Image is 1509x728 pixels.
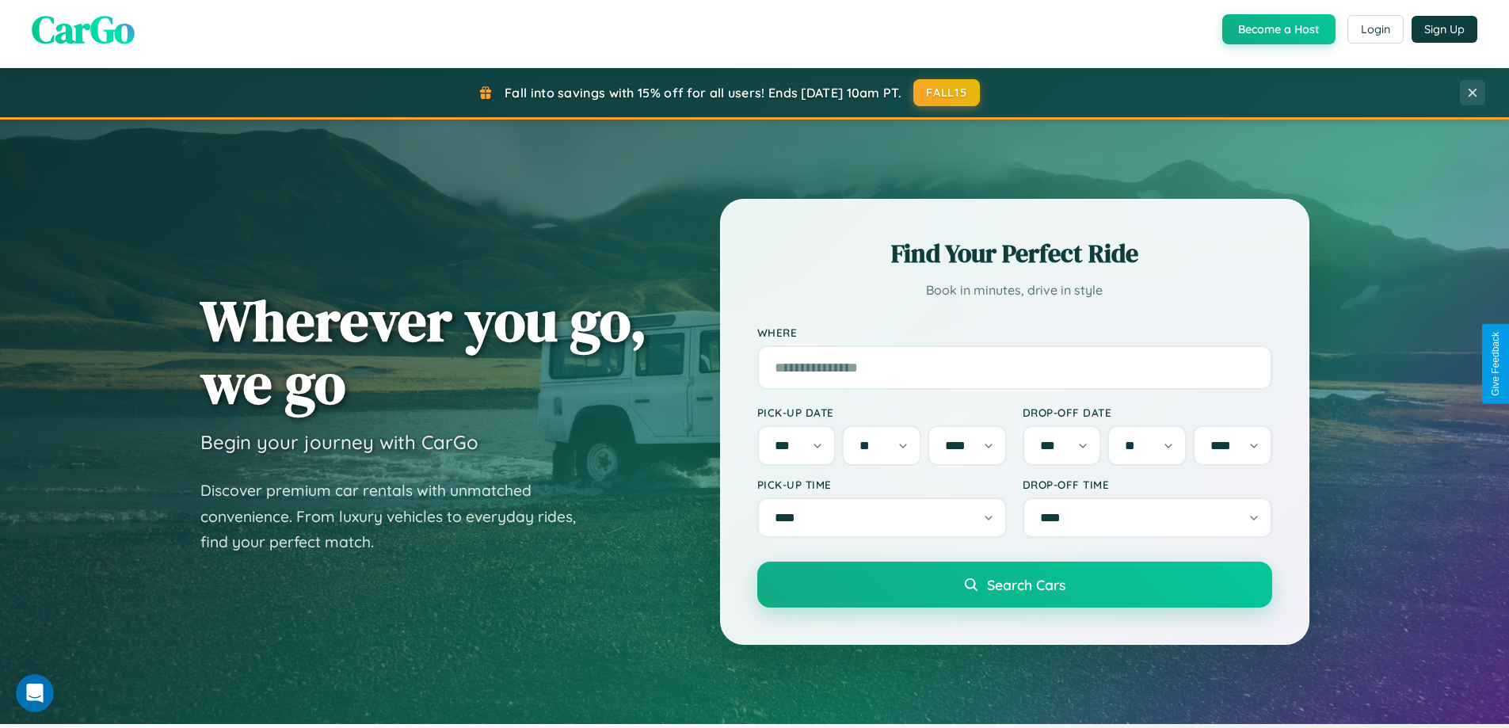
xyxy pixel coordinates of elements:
span: Fall into savings with 15% off for all users! Ends [DATE] 10am PT. [505,85,901,101]
button: Become a Host [1222,14,1336,44]
button: Login [1347,15,1404,44]
iframe: Intercom live chat [16,674,54,712]
label: Where [757,326,1272,339]
span: Search Cars [987,576,1065,593]
p: Discover premium car rentals with unmatched convenience. From luxury vehicles to everyday rides, ... [200,478,596,555]
button: Sign Up [1412,16,1477,43]
div: Give Feedback [1490,332,1501,396]
h1: Wherever you go, we go [200,289,647,414]
button: FALL15 [913,79,980,106]
p: Book in minutes, drive in style [757,279,1272,302]
button: Search Cars [757,562,1272,608]
h2: Find Your Perfect Ride [757,236,1272,271]
label: Pick-up Date [757,406,1007,419]
label: Drop-off Date [1023,406,1272,419]
span: CarGo [32,3,135,55]
h3: Begin your journey with CarGo [200,430,478,454]
label: Pick-up Time [757,478,1007,491]
label: Drop-off Time [1023,478,1272,491]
